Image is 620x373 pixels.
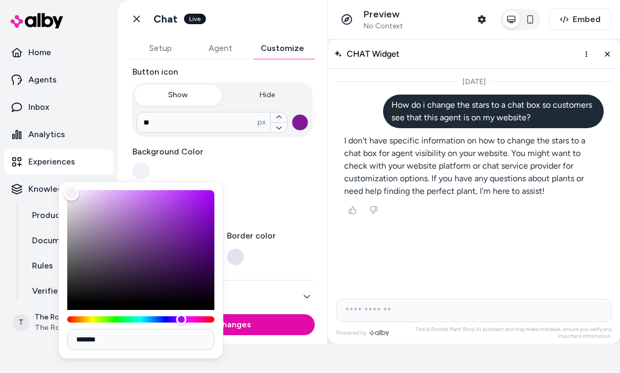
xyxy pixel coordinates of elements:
[153,13,178,26] h1: Chat
[22,278,113,304] a: Verified Q&As
[190,38,250,59] button: Agent
[4,95,113,120] a: Inbox
[573,13,601,26] span: Embed
[4,122,113,147] a: Analytics
[364,8,403,20] p: Preview
[13,314,29,331] span: T
[224,85,311,106] button: Hide
[28,156,75,168] p: Experiences
[4,67,113,92] a: Agents
[28,101,49,113] p: Inbox
[32,209,68,222] p: Products
[130,38,190,59] button: Setup
[28,183,73,195] p: Knowledge
[35,323,82,333] span: The Rooted Plant Shop
[257,117,266,128] span: px
[32,285,87,297] p: Verified Q&As
[35,312,82,323] p: The Rooted Plant Shop Shopify
[28,128,65,141] p: Analytics
[227,230,313,242] label: Border color
[250,38,315,59] button: Customize
[132,146,313,158] label: Background Color
[11,13,63,28] img: alby Logo
[4,177,113,202] button: Knowledge
[22,203,113,228] a: Products
[549,8,612,30] button: Embed
[67,316,214,323] div: Hue
[67,190,214,304] div: Color
[28,46,51,59] p: Home
[4,40,113,65] a: Home
[22,253,113,278] a: Rules
[364,22,403,31] span: No Context
[32,260,53,272] p: Rules
[132,66,313,78] label: Button icon
[6,306,90,339] button: TThe Rooted Plant Shop ShopifyThe Rooted Plant Shop
[28,74,57,86] p: Agents
[184,14,206,24] div: Live
[135,85,222,106] button: Show
[22,228,113,253] a: Documents
[4,149,113,174] a: Experiences
[32,234,77,247] p: Documents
